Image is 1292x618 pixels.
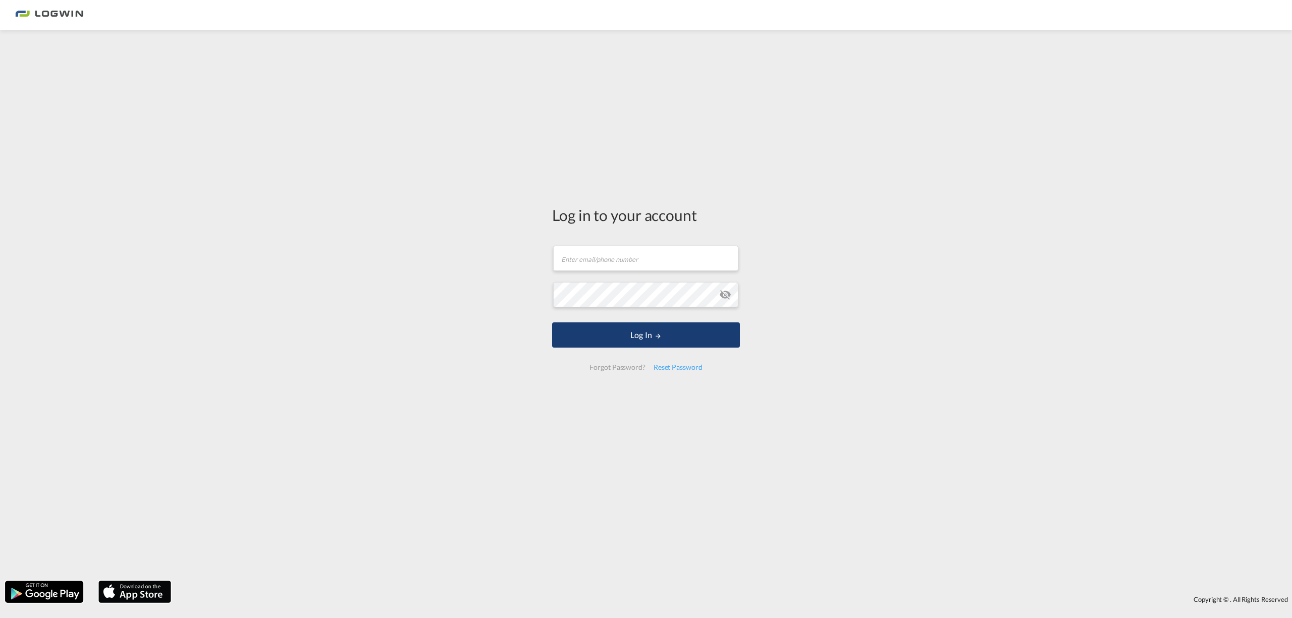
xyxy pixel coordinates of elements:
div: Reset Password [650,358,707,376]
img: 2761ae10d95411efa20a1f5e0282d2d7.png [15,4,83,27]
md-icon: icon-eye-off [719,289,731,301]
img: apple.png [97,580,172,604]
div: Copyright © . All Rights Reserved [176,591,1292,608]
button: LOGIN [552,322,740,348]
div: Forgot Password? [585,358,649,376]
img: google.png [4,580,84,604]
input: Enter email/phone number [553,246,738,271]
div: Log in to your account [552,204,740,226]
